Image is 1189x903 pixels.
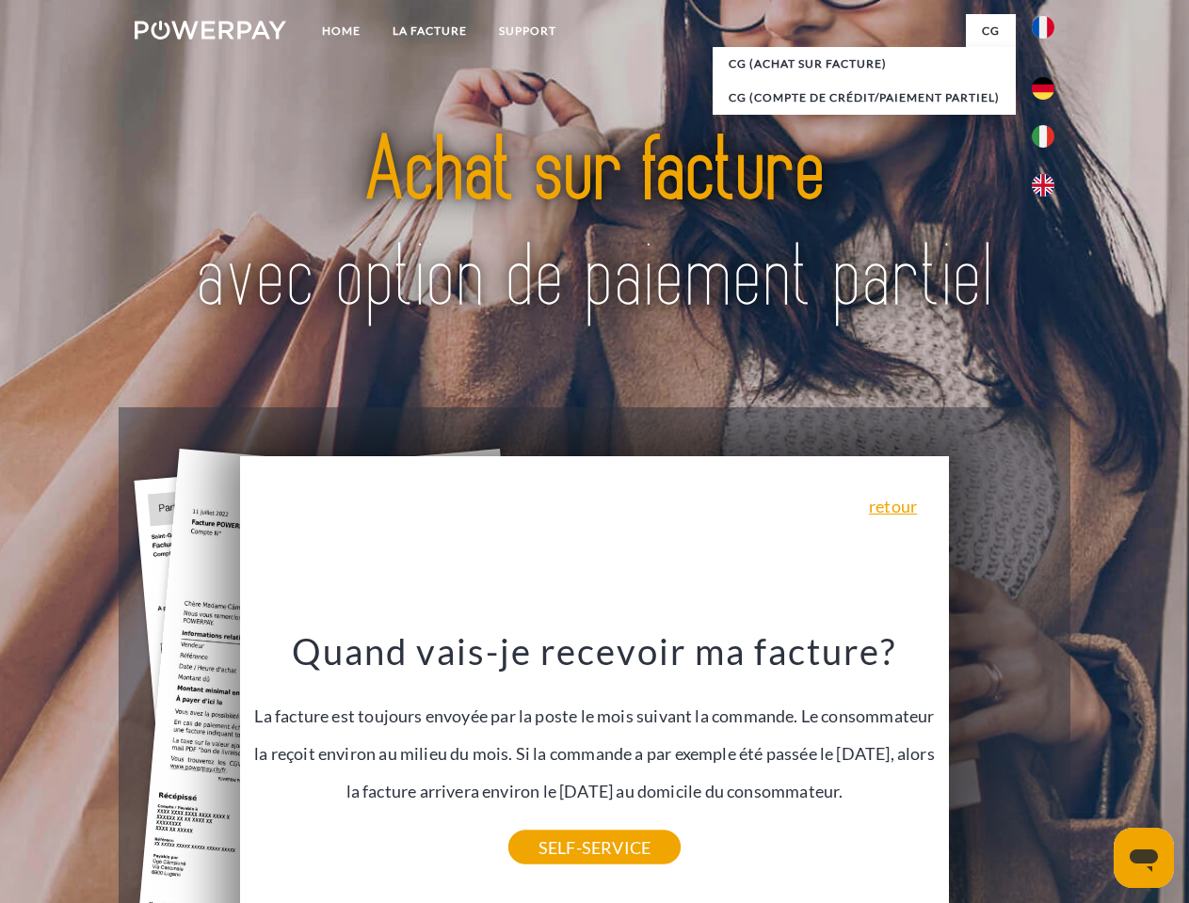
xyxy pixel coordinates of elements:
[483,14,572,48] a: Support
[180,90,1009,360] img: title-powerpay_fr.svg
[1032,125,1054,148] img: it
[508,831,681,864] a: SELF-SERVICE
[135,21,286,40] img: logo-powerpay-white.svg
[713,81,1016,115] a: CG (Compte de crédit/paiement partiel)
[251,628,939,673] h3: Quand vais-je recevoir ma facture?
[1032,16,1054,39] img: fr
[966,14,1016,48] a: CG
[1032,77,1054,100] img: de
[306,14,377,48] a: Home
[1114,828,1174,888] iframe: Bouton de lancement de la fenêtre de messagerie
[1032,174,1054,197] img: en
[251,628,939,848] div: La facture est toujours envoyée par la poste le mois suivant la commande. Le consommateur la reço...
[869,498,917,515] a: retour
[713,47,1016,81] a: CG (achat sur facture)
[377,14,483,48] a: LA FACTURE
